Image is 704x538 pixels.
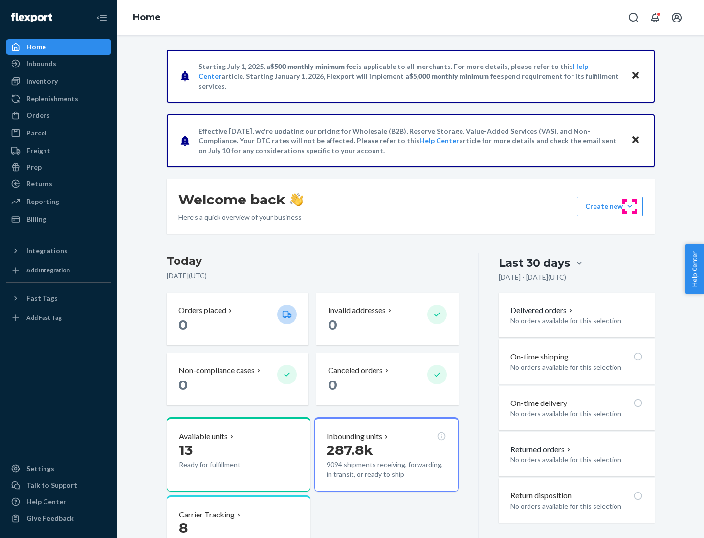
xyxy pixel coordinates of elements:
[167,293,308,345] button: Orders placed 0
[6,461,111,476] a: Settings
[167,417,310,492] button: Available units13Ready for fulfillment
[510,398,567,409] p: On-time delivery
[624,8,643,27] button: Open Search Box
[26,146,50,156] div: Freight
[327,460,446,479] p: 9094 shipments receiving, forwarding, in transit, or ready to ship
[26,59,56,68] div: Inbounds
[629,69,642,83] button: Close
[26,197,59,206] div: Reporting
[26,464,54,473] div: Settings
[26,497,66,507] div: Help Center
[289,193,303,206] img: hand-wave emoji
[6,494,111,510] a: Help Center
[26,94,78,104] div: Replenishments
[178,212,303,222] p: Here’s a quick overview of your business
[6,73,111,89] a: Inventory
[179,442,193,458] span: 13
[6,159,111,175] a: Prep
[167,271,459,281] p: [DATE] ( UTC )
[178,365,255,376] p: Non-compliance cases
[510,455,643,465] p: No orders available for this selection
[6,39,111,55] a: Home
[577,197,643,216] button: Create new
[26,314,62,322] div: Add Fast Tag
[198,62,621,91] p: Starting July 1, 2025, a is applicable to all merchants. For more details, please refer to this a...
[6,91,111,107] a: Replenishments
[178,305,226,316] p: Orders placed
[409,72,501,80] span: $5,000 monthly minimum fee
[685,244,704,294] button: Help Center
[178,377,188,393] span: 0
[179,509,235,520] p: Carrier Tracking
[510,490,572,501] p: Return disposition
[179,460,269,470] p: Ready for fulfillment
[92,8,111,27] button: Close Navigation
[327,431,382,442] p: Inbounding units
[125,3,169,32] ol: breadcrumbs
[26,42,46,52] div: Home
[6,511,111,526] button: Give Feedback
[26,266,70,274] div: Add Integration
[6,108,111,123] a: Orders
[178,191,303,208] h1: Welcome back
[26,179,52,189] div: Returns
[327,442,373,458] span: 287.8k
[26,293,58,303] div: Fast Tags
[26,76,58,86] div: Inventory
[645,8,665,27] button: Open notifications
[167,253,459,269] h3: Today
[499,272,566,282] p: [DATE] - [DATE] ( UTC )
[6,194,111,209] a: Reporting
[510,362,643,372] p: No orders available for this selection
[270,62,356,70] span: $500 monthly minimum fee
[26,246,67,256] div: Integrations
[6,56,111,71] a: Inbounds
[26,128,47,138] div: Parcel
[167,353,308,405] button: Non-compliance cases 0
[328,316,337,333] span: 0
[6,143,111,158] a: Freight
[26,111,50,120] div: Orders
[6,176,111,192] a: Returns
[328,377,337,393] span: 0
[314,417,458,492] button: Inbounding units287.8k9094 shipments receiving, forwarding, in transit, or ready to ship
[6,291,111,306] button: Fast Tags
[510,305,574,316] button: Delivered orders
[510,351,569,362] p: On-time shipping
[510,501,643,511] p: No orders available for this selection
[316,293,458,345] button: Invalid addresses 0
[6,243,111,259] button: Integrations
[6,125,111,141] a: Parcel
[328,305,386,316] p: Invalid addresses
[510,444,572,455] button: Returned orders
[6,211,111,227] a: Billing
[499,255,570,270] div: Last 30 days
[328,365,383,376] p: Canceled orders
[510,409,643,419] p: No orders available for this selection
[6,263,111,278] a: Add Integration
[667,8,686,27] button: Open account menu
[26,514,74,523] div: Give Feedback
[26,480,77,490] div: Talk to Support
[133,12,161,22] a: Home
[179,519,188,536] span: 8
[510,316,643,326] p: No orders available for this selection
[179,431,228,442] p: Available units
[178,316,188,333] span: 0
[419,136,459,145] a: Help Center
[629,134,642,148] button: Close
[26,214,46,224] div: Billing
[26,162,42,172] div: Prep
[316,353,458,405] button: Canceled orders 0
[198,126,621,156] p: Effective [DATE], we're updating our pricing for Wholesale (B2B), Reserve Storage, Value-Added Se...
[6,310,111,326] a: Add Fast Tag
[6,477,111,493] a: Talk to Support
[11,13,52,22] img: Flexport logo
